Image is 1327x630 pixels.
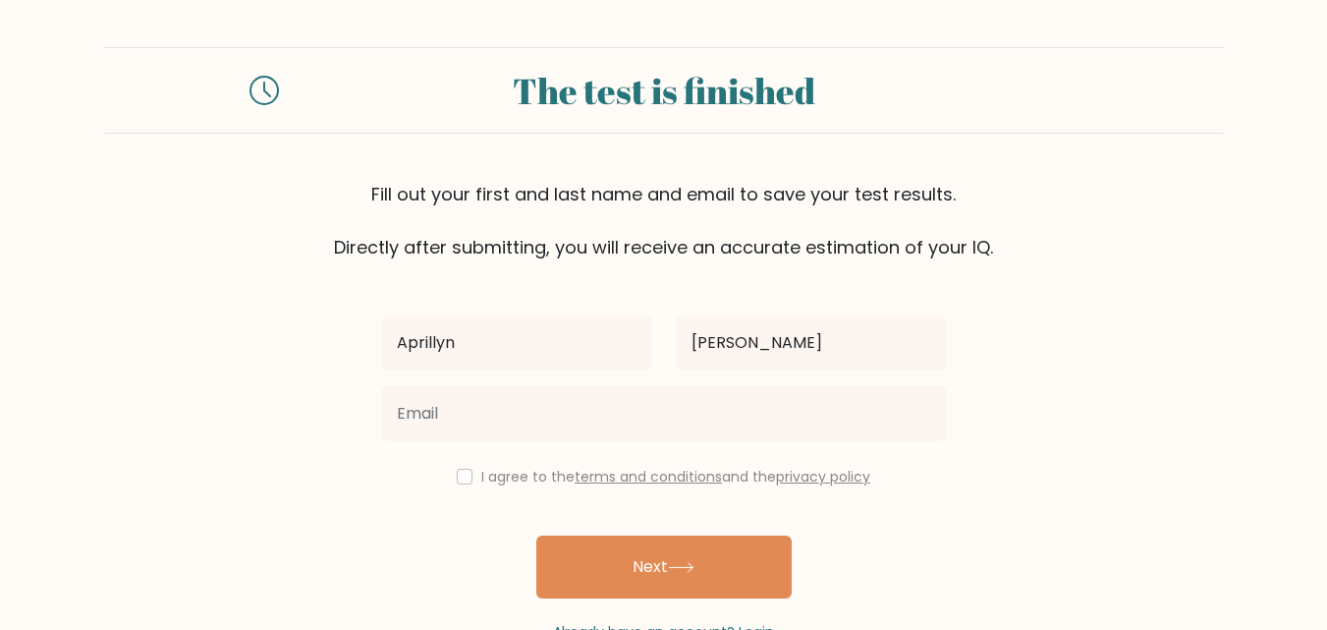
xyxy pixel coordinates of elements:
div: The test is finished [303,64,1025,117]
a: privacy policy [776,467,870,487]
input: Last name [676,315,947,371]
label: I agree to the and the [481,467,870,487]
input: First name [381,315,652,371]
div: Fill out your first and last name and email to save your test results. Directly after submitting,... [104,181,1224,260]
input: Email [381,386,947,441]
a: terms and conditions [575,467,722,487]
button: Next [536,536,792,599]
